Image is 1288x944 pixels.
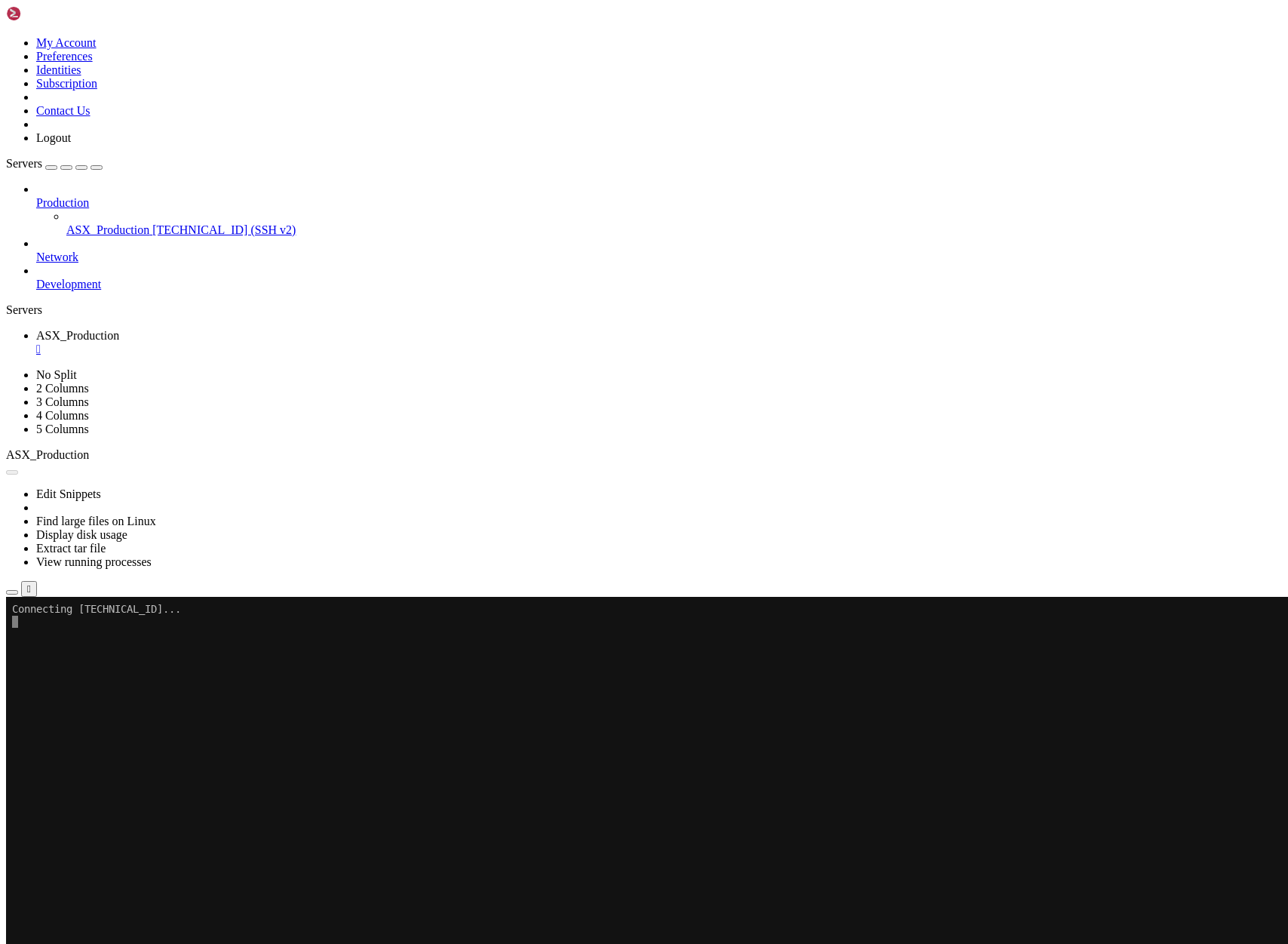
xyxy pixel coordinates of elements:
span: Servers [6,157,42,170]
a: Development [36,278,1282,291]
a: Display disk usage [36,528,127,541]
span: ASX_Production [6,448,89,461]
a: No Split [36,368,77,381]
a: ASX_Production [36,329,1282,356]
a: Identities [36,63,81,76]
div: (0, 1) [6,19,12,32]
a: Subscription [36,77,97,90]
span: Production [36,196,89,209]
span: ASX_Production [36,329,119,342]
div: Servers [6,303,1282,317]
span: Network [36,251,78,263]
a: Production [36,196,1282,210]
a: Edit Snippets [36,487,101,500]
a: 3 Columns [36,395,89,408]
a: Contact Us [36,104,90,117]
a: Logout [36,131,71,144]
a: My Account [36,36,97,49]
li: Development [36,264,1282,291]
a: 4 Columns [36,409,89,422]
li: ASX_Production [TECHNICAL_ID] (SSH v2) [66,210,1282,237]
a: 2 Columns [36,382,89,395]
a:  [36,343,1282,356]
span: Development [36,278,101,291]
a: ASX_Production [TECHNICAL_ID] (SSH v2) [66,223,1282,237]
li: Network [36,237,1282,264]
span: [TECHNICAL_ID] (SSH v2) [152,223,296,236]
a: Extract tar file [36,542,106,555]
a: Preferences [36,50,93,63]
a: View running processes [36,555,152,568]
a: 5 Columns [36,423,89,435]
img: Shellngn [6,6,93,21]
x-row: Connecting [TECHNICAL_ID]... [6,6,1091,19]
span: ASX_Production [66,223,149,236]
a: Find large files on Linux [36,515,156,527]
div:  [27,583,31,595]
button:  [21,581,37,597]
li: Production [36,183,1282,237]
a: Network [36,251,1282,264]
a: Servers [6,157,103,170]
